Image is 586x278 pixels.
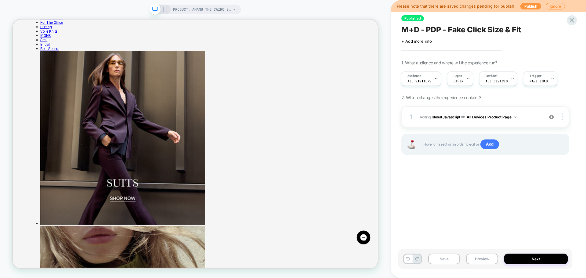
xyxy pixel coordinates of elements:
button: Save [428,254,460,264]
a: Best Sellers [37,36,62,42]
span: 1. What audience and where will the experience run? [401,60,497,65]
button: All Devices Product Page [467,113,516,121]
img: close [562,114,563,120]
a: Bridal [37,30,49,36]
img: crossed eye [549,114,554,120]
a: Sets [37,24,46,30]
span: Devices [486,74,497,78]
a: ICONS [37,19,51,24]
span: Audience [407,74,421,78]
b: Global Javascript [432,114,460,119]
span: Page Load [530,79,548,83]
span: Pages [454,74,462,78]
button: Ignore [546,3,565,9]
span: Adding [420,113,540,121]
button: Gorgias live chat [3,2,21,20]
span: + Add more info [401,39,432,44]
button: Preview [466,254,498,264]
img: down arrow [514,116,516,118]
span: All Visitors [407,79,432,83]
span: 2. Which changes the experience contains? [401,95,481,100]
a: Suiting [37,7,52,13]
span: Published [401,15,424,21]
span: ALL DEVICES [486,79,508,83]
span: Hover on a section in order to edit or [423,139,562,149]
span: Add [480,139,499,149]
a: For The Office [37,1,67,7]
a: Voile Knits [37,13,60,19]
span: on [461,114,465,120]
img: Joystick [405,140,417,149]
button: Publish [520,3,541,9]
span: Trigger [530,74,541,78]
span: OTHER [454,79,464,83]
span: M+D - PDP - Fake Click Size & Fit [401,25,521,34]
span: PRODUCT: AMANU The Cairo Sandal [chocolate] [173,5,231,14]
button: Next [504,254,568,264]
div: 1 [408,111,414,122]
